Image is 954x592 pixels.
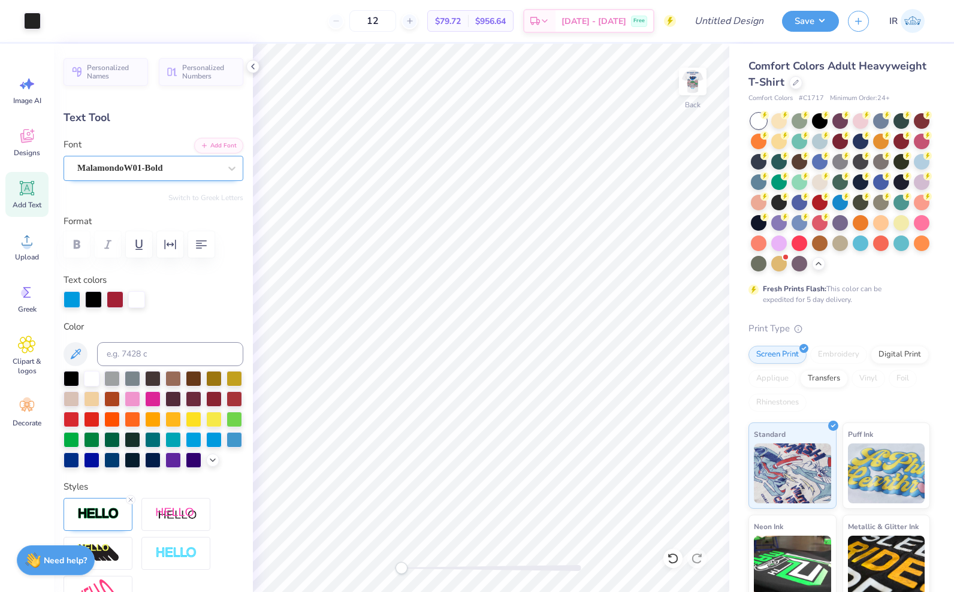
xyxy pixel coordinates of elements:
[561,15,626,28] span: [DATE] - [DATE]
[884,9,930,33] a: IR
[97,342,243,366] input: e.g. 7428 c
[748,59,926,89] span: Comfort Colors Adult Heavyweight T-Shirt
[349,10,396,32] input: – –
[64,480,88,494] label: Styles
[848,520,919,533] span: Metallic & Glitter Ink
[15,252,39,262] span: Upload
[194,138,243,153] button: Add Font
[748,93,793,104] span: Comfort Colors
[782,11,839,32] button: Save
[159,58,243,86] button: Personalized Numbers
[763,283,910,305] div: This color can be expedited for 5 day delivery.
[64,110,243,126] div: Text Tool
[763,284,826,294] strong: Fresh Prints Flash:
[87,64,141,80] span: Personalized Names
[7,357,47,376] span: Clipart & logos
[64,320,243,334] label: Color
[799,93,824,104] span: # C1717
[830,93,890,104] span: Minimum Order: 24 +
[754,520,783,533] span: Neon Ink
[633,17,645,25] span: Free
[13,96,41,105] span: Image AI
[889,14,898,28] span: IR
[901,9,925,33] img: Isabella Robles
[748,394,807,412] div: Rhinestones
[182,64,236,80] span: Personalized Numbers
[871,346,929,364] div: Digital Print
[77,543,119,563] img: 3D Illusion
[848,443,925,503] img: Puff Ink
[64,138,81,152] label: Font
[64,273,107,287] label: Text colors
[800,370,848,388] div: Transfers
[685,9,773,33] input: Untitled Design
[435,15,461,28] span: $79.72
[685,99,701,110] div: Back
[168,193,243,203] button: Switch to Greek Letters
[64,215,243,228] label: Format
[848,428,873,440] span: Puff Ink
[748,346,807,364] div: Screen Print
[748,322,930,336] div: Print Type
[14,148,40,158] span: Designs
[155,546,197,560] img: Negative Space
[889,370,917,388] div: Foil
[396,562,407,574] div: Accessibility label
[13,200,41,210] span: Add Text
[18,304,37,314] span: Greek
[754,428,786,440] span: Standard
[681,70,705,93] img: Back
[13,418,41,428] span: Decorate
[754,443,831,503] img: Standard
[77,507,119,521] img: Stroke
[155,507,197,522] img: Shadow
[810,346,867,364] div: Embroidery
[475,15,506,28] span: $956.64
[852,370,885,388] div: Vinyl
[748,370,796,388] div: Applique
[44,555,87,566] strong: Need help?
[64,58,148,86] button: Personalized Names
